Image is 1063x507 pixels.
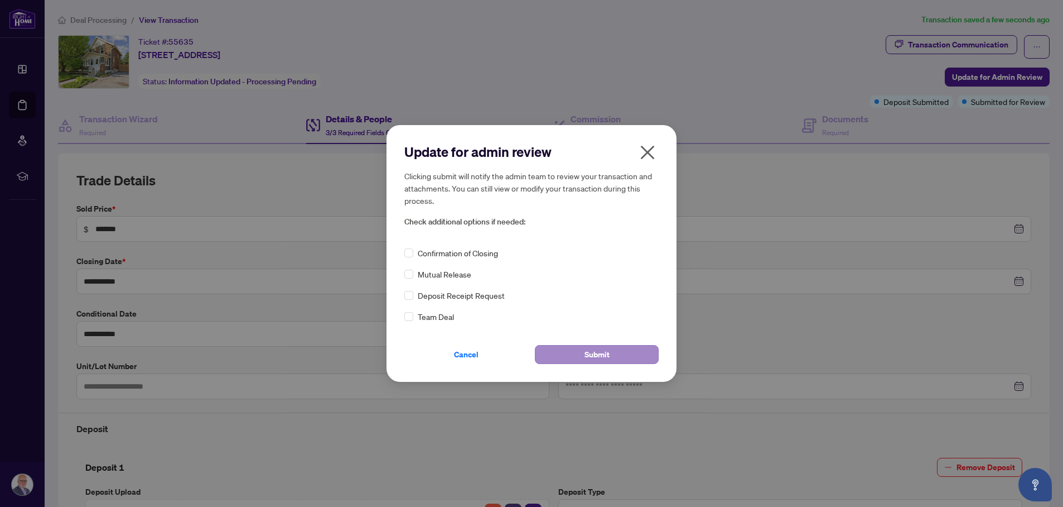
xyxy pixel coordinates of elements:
[535,345,659,364] button: Submit
[404,345,528,364] button: Cancel
[584,346,610,363] span: Submit
[418,310,454,323] span: Team Deal
[454,346,479,363] span: Cancel
[418,268,471,280] span: Mutual Release
[418,289,505,302] span: Deposit Receipt Request
[418,247,498,259] span: Confirmation of Closing
[639,144,656,161] span: close
[404,143,659,161] h2: Update for admin review
[404,170,659,207] h5: Clicking submit will notify the admin team to review your transaction and attachments. You can st...
[1018,468,1052,501] button: Open asap
[404,216,659,228] span: Check additional options if needed:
